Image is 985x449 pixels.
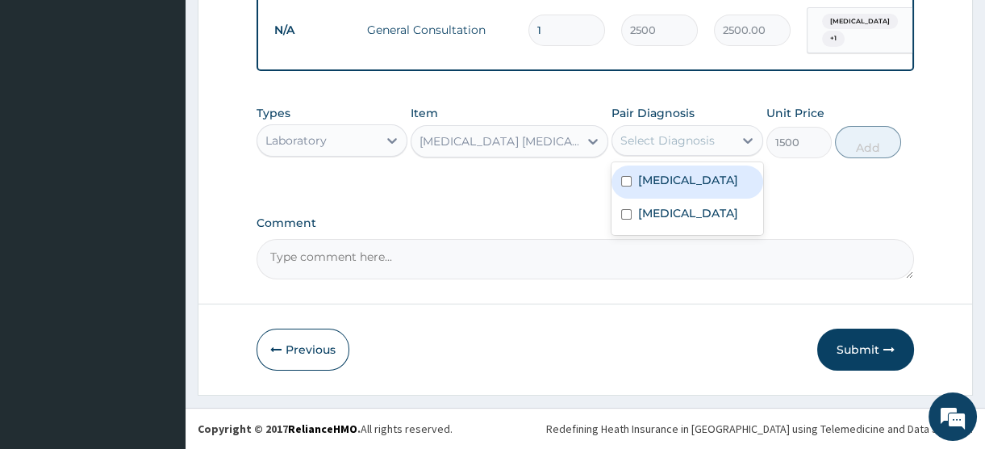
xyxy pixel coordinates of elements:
span: [MEDICAL_DATA] [822,14,898,30]
label: Pair Diagnosis [611,105,695,121]
label: Types [257,107,290,120]
div: Chat with us now [84,90,271,111]
textarea: Type your message and hit 'Enter' [8,287,307,344]
span: We're online! [94,127,223,290]
footer: All rights reserved. [186,408,985,449]
div: [MEDICAL_DATA] [MEDICAL_DATA] test [419,133,580,149]
strong: Copyright © 2017 . [198,422,361,436]
label: [MEDICAL_DATA] [638,205,738,221]
div: Minimize live chat window [265,8,303,47]
a: RelianceHMO [288,422,357,436]
label: Item [411,105,438,121]
button: Submit [817,329,914,371]
div: Redefining Heath Insurance in [GEOGRAPHIC_DATA] using Telemedicine and Data Science! [546,421,973,437]
span: + 1 [822,31,845,47]
div: Select Diagnosis [620,132,715,149]
img: d_794563401_company_1708531726252_794563401 [30,81,65,121]
label: [MEDICAL_DATA] [638,172,738,188]
td: General Consultation [359,14,520,46]
td: N/A [266,15,359,45]
button: Add [835,126,901,158]
div: Laboratory [265,132,327,149]
label: Comment [257,216,914,230]
button: Previous [257,329,349,371]
label: Unit Price [766,105,824,121]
